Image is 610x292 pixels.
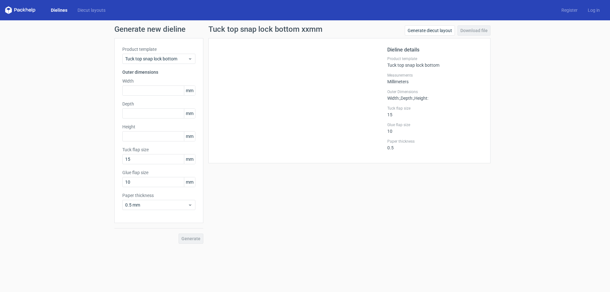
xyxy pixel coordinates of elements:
[184,132,195,141] span: mm
[184,154,195,164] span: mm
[122,78,195,84] label: Width
[122,192,195,199] label: Paper thickness
[125,56,188,62] span: Tuck top snap lock bottom
[72,7,111,13] a: Diecut layouts
[122,46,195,52] label: Product template
[387,106,483,117] div: 15
[556,7,583,13] a: Register
[387,139,483,150] div: 0.5
[387,122,483,134] div: 10
[208,25,322,33] h1: Tuck top snap lock bottom xxmm
[400,96,413,101] span: , Depth :
[387,73,483,78] label: Measurements
[46,7,72,13] a: Dielines
[122,69,195,75] h3: Outer dimensions
[387,46,483,54] h2: Dieline details
[387,122,483,127] label: Glue flap size
[184,177,195,187] span: mm
[122,169,195,176] label: Glue flap size
[114,25,496,33] h1: Generate new dieline
[387,56,483,61] label: Product template
[583,7,605,13] a: Log in
[387,96,400,101] span: Width :
[387,139,483,144] label: Paper thickness
[184,86,195,95] span: mm
[387,56,483,68] div: Tuck top snap lock bottom
[387,106,483,111] label: Tuck flap size
[122,101,195,107] label: Depth
[125,202,188,208] span: 0.5 mm
[184,109,195,118] span: mm
[387,73,483,84] div: Millimeters
[122,124,195,130] label: Height
[387,89,483,94] label: Outer Dimensions
[413,96,428,101] span: , Height :
[405,25,455,36] a: Generate diecut layout
[122,146,195,153] label: Tuck flap size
